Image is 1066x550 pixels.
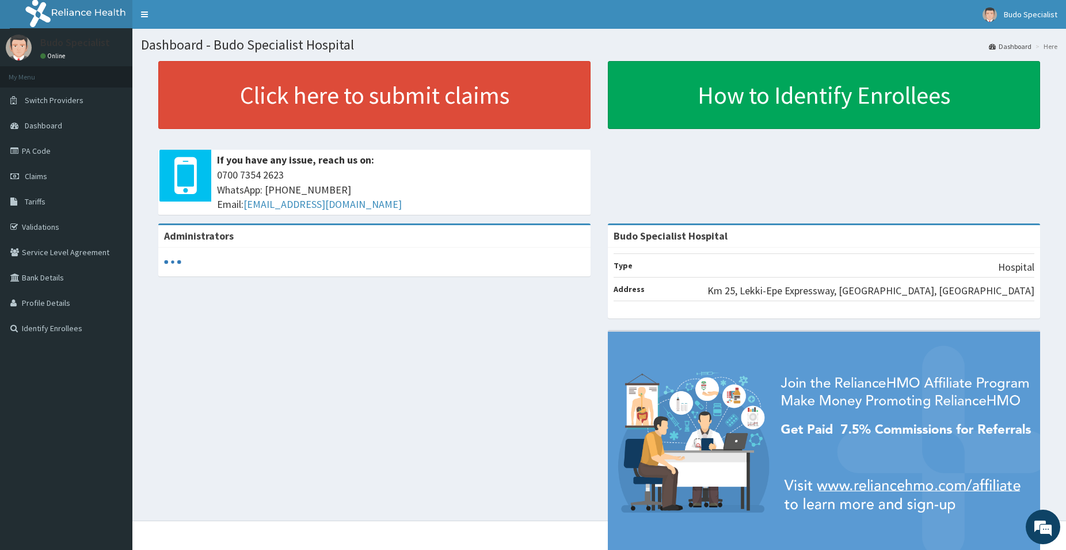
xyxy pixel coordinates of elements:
[158,61,591,129] a: Click here to submit claims
[164,253,181,271] svg: audio-loading
[243,198,402,211] a: [EMAIL_ADDRESS][DOMAIN_NAME]
[141,37,1057,52] h1: Dashboard - Budo Specialist Hospital
[217,168,585,212] span: 0700 7354 2623 WhatsApp: [PHONE_NUMBER] Email:
[998,260,1034,275] p: Hospital
[6,35,32,60] img: User Image
[608,61,1040,129] a: How to Identify Enrollees
[40,52,68,60] a: Online
[983,7,997,22] img: User Image
[25,196,45,207] span: Tariffs
[614,284,645,294] b: Address
[25,120,62,131] span: Dashboard
[164,229,234,242] b: Administrators
[614,229,728,242] strong: Budo Specialist Hospital
[25,95,83,105] span: Switch Providers
[1004,9,1057,20] span: Budo Specialist
[989,41,1031,51] a: Dashboard
[25,171,47,181] span: Claims
[707,283,1034,298] p: Km 25, Lekki-Epe Expressway, [GEOGRAPHIC_DATA], [GEOGRAPHIC_DATA]
[1033,41,1057,51] li: Here
[614,260,633,271] b: Type
[217,153,374,166] b: If you have any issue, reach us on:
[40,37,110,48] p: Budo Specialist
